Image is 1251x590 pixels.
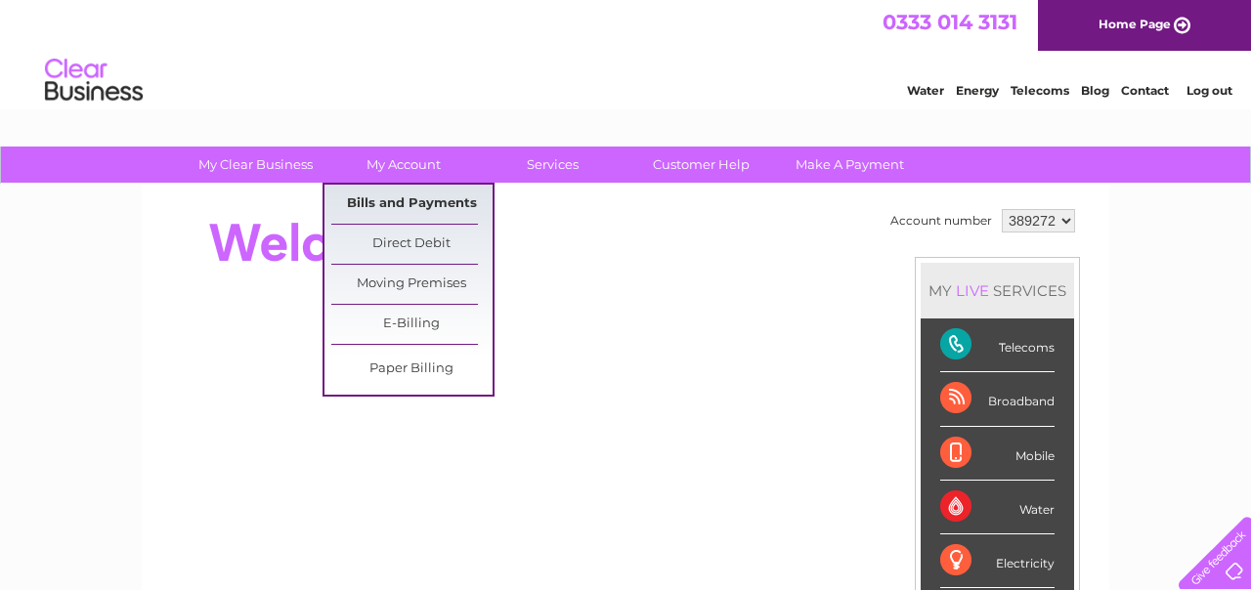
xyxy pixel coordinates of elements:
[940,534,1055,588] div: Electricity
[324,147,485,183] a: My Account
[44,51,144,110] img: logo.png
[331,350,493,389] a: Paper Billing
[907,83,944,98] a: Water
[1011,83,1069,98] a: Telecoms
[175,147,336,183] a: My Clear Business
[921,263,1074,318] div: MY SERVICES
[1186,83,1232,98] a: Log out
[331,305,493,344] a: E-Billing
[940,372,1055,426] div: Broadband
[940,427,1055,481] div: Mobile
[1081,83,1109,98] a: Blog
[331,225,493,264] a: Direct Debit
[952,281,993,300] div: LIVE
[331,265,493,304] a: Moving Premises
[472,147,633,183] a: Services
[885,204,997,237] td: Account number
[940,318,1055,372] div: Telecoms
[940,481,1055,534] div: Water
[331,185,493,224] a: Bills and Payments
[1121,83,1169,98] a: Contact
[769,147,930,183] a: Make A Payment
[165,11,1089,95] div: Clear Business is a trading name of Verastar Limited (registered in [GEOGRAPHIC_DATA] No. 3667643...
[621,147,782,183] a: Customer Help
[956,83,999,98] a: Energy
[883,10,1017,34] a: 0333 014 3131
